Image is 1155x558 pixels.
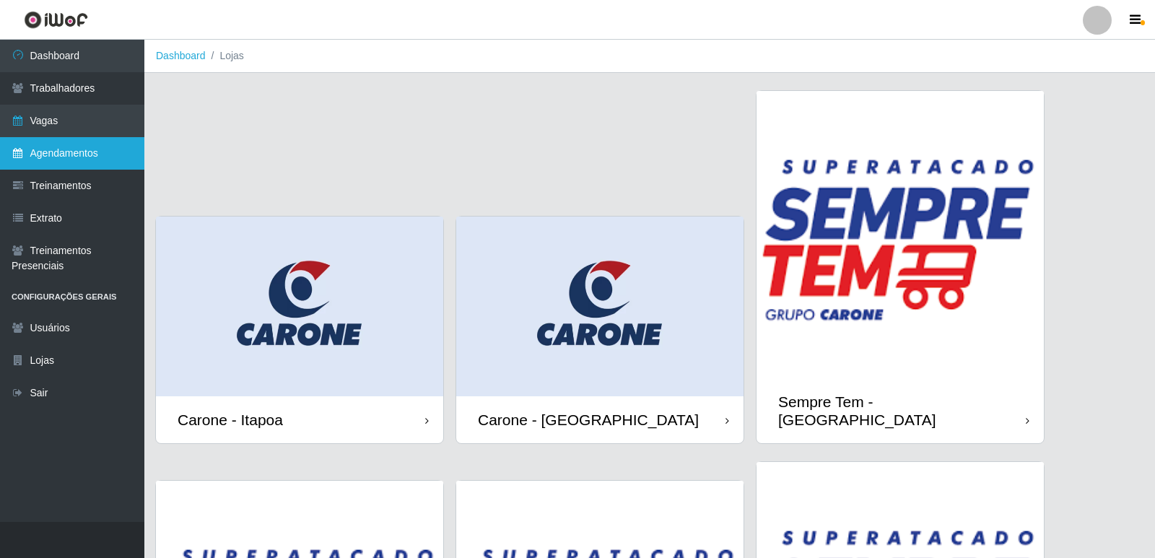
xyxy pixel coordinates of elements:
img: cardImg [757,91,1044,378]
nav: breadcrumb [144,40,1155,73]
a: Carone - Itapoa [156,217,443,443]
img: cardImg [456,217,744,396]
a: Carone - [GEOGRAPHIC_DATA] [456,217,744,443]
div: Carone - [GEOGRAPHIC_DATA] [478,411,699,429]
li: Lojas [206,48,244,64]
img: cardImg [156,217,443,396]
a: Dashboard [156,50,206,61]
div: Carone - Itapoa [178,411,283,429]
img: CoreUI Logo [24,11,88,29]
a: Sempre Tem - [GEOGRAPHIC_DATA] [757,91,1044,443]
div: Sempre Tem - [GEOGRAPHIC_DATA] [778,393,1026,429]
